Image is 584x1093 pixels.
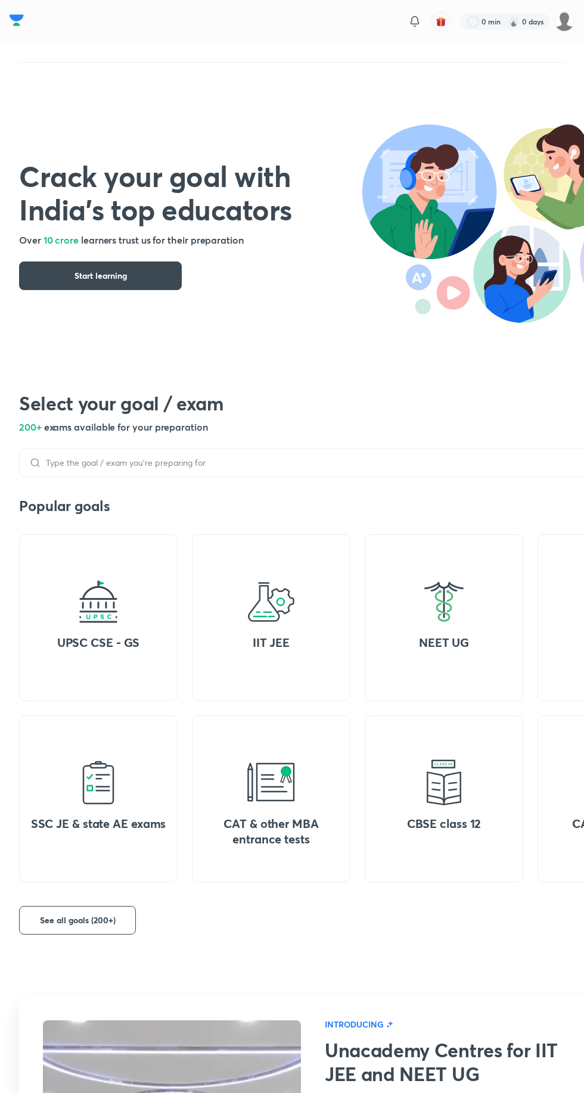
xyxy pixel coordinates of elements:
[74,270,127,282] span: Start learning
[386,1021,393,1028] img: star.png
[19,159,362,226] h1: Crack your goal with India’s top educators
[201,816,341,847] h4: CAT & other MBA entrance tests
[554,11,574,32] img: mayank kumar
[247,759,295,806] img: goal-icon
[19,261,182,290] button: Start learning
[40,914,116,926] span: See all goals (200+)
[44,421,208,433] span: exams available for your preparation
[247,578,295,625] img: goal-icon
[508,15,520,27] img: streak
[325,1020,384,1029] h6: INTRODUCING
[436,16,446,27] img: avatar
[420,759,468,806] img: goal-icon
[431,12,451,31] button: avatar
[420,578,468,625] img: goal-icon
[74,578,122,625] img: goal-icon
[374,635,514,650] h4: NEET UG
[325,1038,583,1086] h2: Unacademy Centres for IIT JEE and NEET UG
[74,759,122,806] img: goal-icon
[10,11,24,32] a: Company Logo
[374,816,514,832] h4: CBSE class 12
[10,11,24,29] img: Company Logo
[201,635,341,650] h4: IIT JEE
[19,906,136,935] button: See all goals (200+)
[19,233,362,247] h5: Over learners trust us for their preparation
[29,816,168,832] h4: SSC JE & state AE exams
[29,635,168,650] h4: UPSC CSE - GS
[44,233,79,246] span: 10 crore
